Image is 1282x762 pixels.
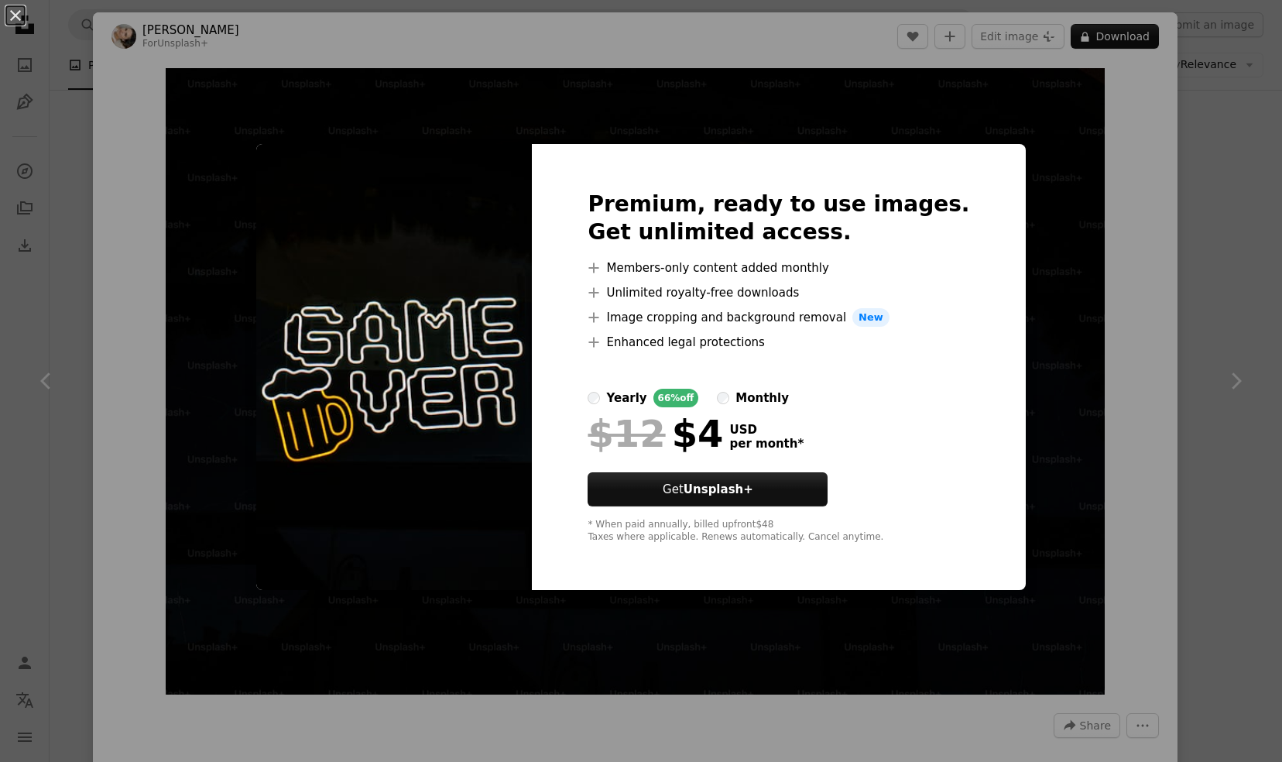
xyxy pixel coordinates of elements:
div: * When paid annually, billed upfront $48 Taxes where applicable. Renews automatically. Cancel any... [588,519,969,544]
li: Image cropping and background removal [588,308,969,327]
span: per month * [729,437,804,451]
div: $4 [588,414,723,454]
li: Unlimited royalty-free downloads [588,283,969,302]
span: New [852,308,890,327]
li: Members-only content added monthly [588,259,969,277]
li: Enhanced legal protections [588,333,969,352]
span: USD [729,423,804,437]
div: 66% off [653,389,699,407]
button: GetUnsplash+ [588,472,828,506]
img: premium_photo-1673823194990-d4524df740b2 [256,144,532,590]
input: yearly66%off [588,392,600,404]
div: monthly [735,389,789,407]
div: yearly [606,389,646,407]
span: $12 [588,414,665,454]
input: monthly [717,392,729,404]
strong: Unsplash+ [684,482,753,496]
h2: Premium, ready to use images. Get unlimited access. [588,190,969,246]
